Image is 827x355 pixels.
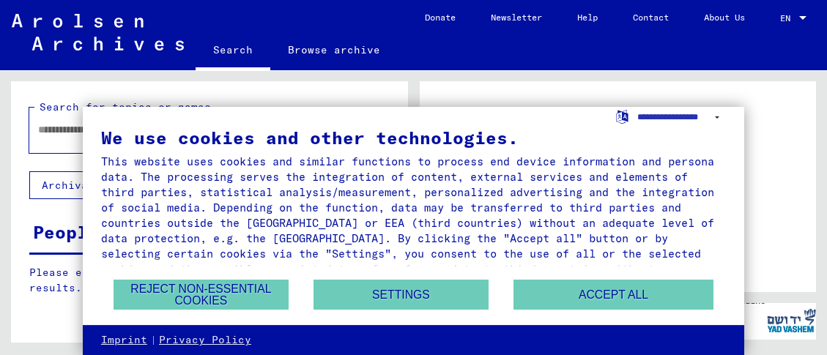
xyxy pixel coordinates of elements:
mat-label: Search for topics or names [40,100,211,113]
button: Settings [314,280,489,310]
a: Privacy Policy [159,333,251,348]
img: yv_logo.png [764,302,819,339]
span: EN [780,13,796,23]
button: Archival tree units [29,171,185,199]
div: This website uses cookies and similar functions to process end device information and personal da... [101,154,726,292]
p: Please enter a search term or set filters to get results. [29,265,389,296]
div: We use cookies and other technologies. [101,129,726,146]
a: Browse archive [270,32,398,67]
img: Arolsen_neg.svg [12,14,184,51]
button: Reject non-essential cookies [114,280,289,310]
a: Search [196,32,270,70]
button: Accept all [513,280,713,310]
a: Imprint [101,333,147,348]
div: People [33,219,99,245]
